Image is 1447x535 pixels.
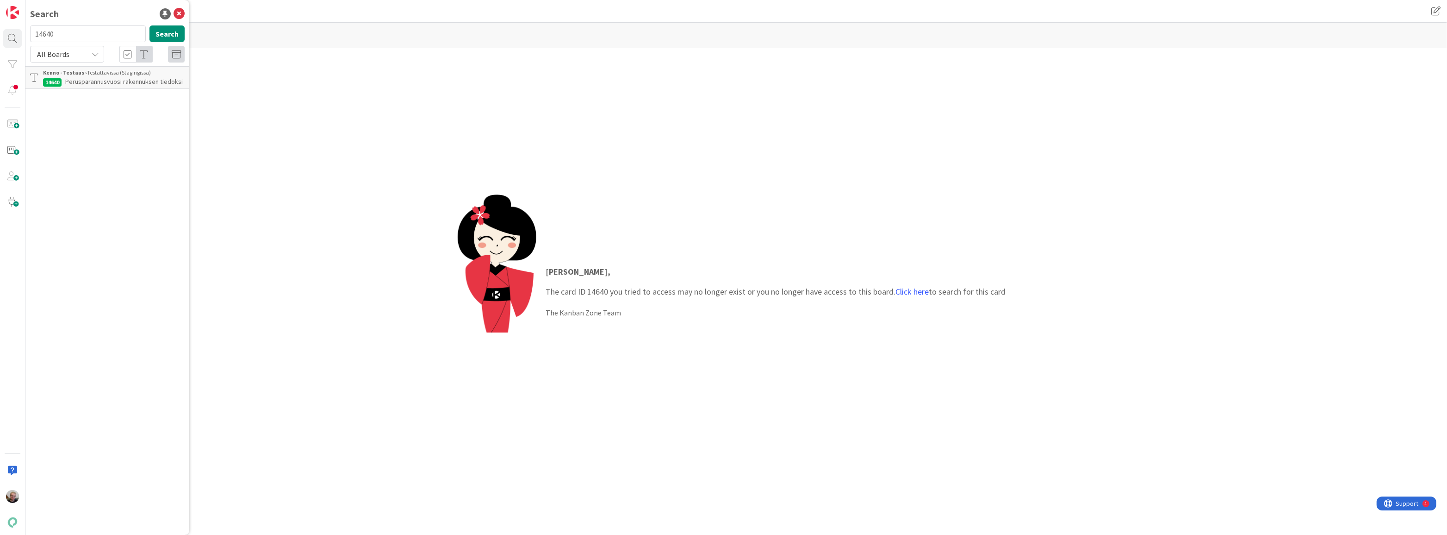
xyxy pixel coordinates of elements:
[149,25,185,42] button: Search
[30,7,59,21] div: Search
[25,66,189,89] a: Kenno - Testaus ›Testattavissa (Stagingissa)14640Perusparannusvuosi rakennuksen tiedoksi
[48,4,50,11] div: 4
[546,266,610,277] strong: [PERSON_NAME] ,
[30,25,146,42] input: Search for title...
[43,69,185,77] div: Testattavissa (Stagingissa)
[37,50,69,59] span: All Boards
[6,490,19,503] img: JH
[19,1,42,13] span: Support
[546,265,1006,298] p: The card ID 14640 you tried to access may no longer exist or you no longer have access to this bo...
[6,516,19,529] img: avatar
[546,307,1006,318] div: The Kanban Zone Team
[6,6,19,19] img: Visit kanbanzone.com
[43,69,87,76] b: Kenno - Testaus ›
[895,286,929,297] a: Click here
[65,77,183,86] span: Perusparannusvuosi rakennuksen tiedoksi
[43,78,62,87] div: 14640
